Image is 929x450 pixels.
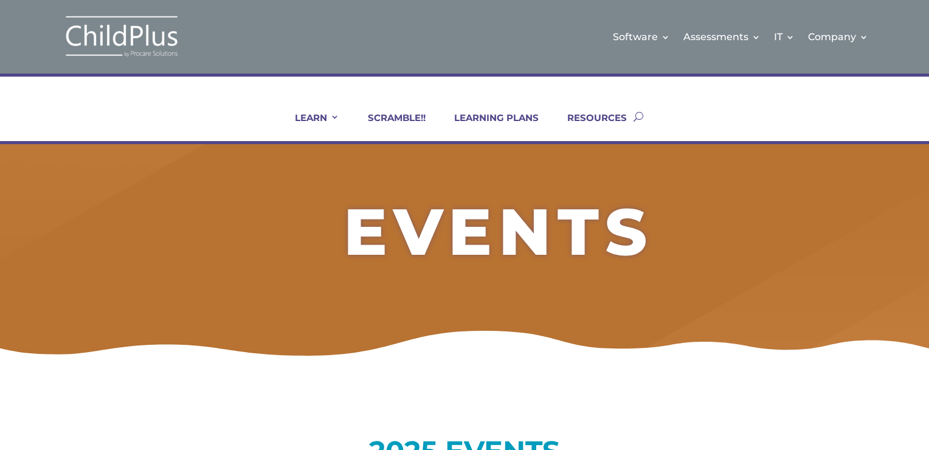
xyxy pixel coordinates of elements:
[439,112,539,141] a: LEARNING PLANS
[353,112,426,141] a: SCRAMBLE!!
[683,12,761,61] a: Assessments
[808,12,868,61] a: Company
[613,12,670,61] a: Software
[280,112,339,141] a: LEARN
[109,199,888,271] h2: EVENTS
[774,12,795,61] a: IT
[552,112,627,141] a: RESOURCES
